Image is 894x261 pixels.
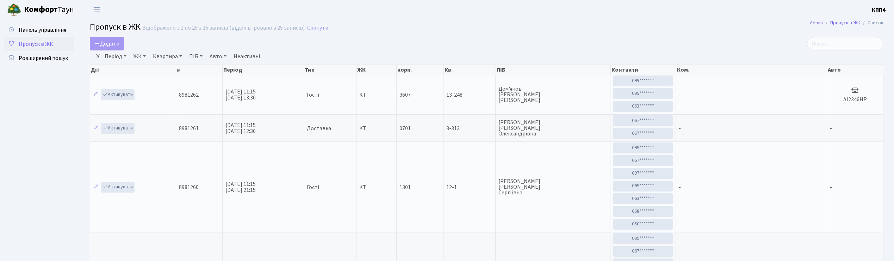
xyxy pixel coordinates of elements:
span: - [830,125,832,132]
span: [PERSON_NAME] [PERSON_NAME] Олександрівна [498,120,607,136]
span: - [679,91,681,99]
span: - [679,125,681,132]
th: Контакти [611,65,676,75]
span: - [679,183,681,191]
span: [DATE] 11:15 [DATE] 12:30 [225,121,256,135]
a: Авто [207,50,229,62]
h5: AI2346HP [830,96,880,103]
span: - [830,183,832,191]
th: Тип [304,65,356,75]
th: Авто [827,65,883,75]
span: Пропуск в ЖК [19,40,53,48]
span: 3607 [399,91,411,99]
a: КПП4 [872,6,886,14]
span: Розширений пошук [19,54,68,62]
span: Додати [94,40,119,48]
a: Розширений пошук [4,51,74,65]
button: Переключити навігацію [88,4,106,16]
span: КТ [359,126,393,131]
span: Доставка [307,126,331,131]
a: Admin [810,19,823,26]
a: Пропуск в ЖК [4,37,74,51]
span: 13-248 [446,92,492,98]
th: корп. [397,65,444,75]
b: Комфорт [24,4,58,15]
img: logo.png [7,3,21,17]
div: Відображено з 1 по 25 з 26 записів (відфільтровано з 25 записів). [142,25,306,31]
span: Панель управління [19,26,66,34]
a: ПІБ [186,50,205,62]
span: 3-313 [446,126,492,131]
span: Пропуск в ЖК [90,21,141,33]
span: [PERSON_NAME] [PERSON_NAME] Сергіївна [498,178,607,195]
span: 8981261 [179,125,199,132]
span: Дем'янов [PERSON_NAME] [PERSON_NAME] [498,86,607,103]
span: КТ [359,92,393,98]
span: 1301 [399,183,411,191]
span: 12-1 [446,184,492,190]
th: Ком. [676,65,827,75]
a: Активувати [101,123,135,134]
th: Дії [90,65,176,75]
span: 8981260 [179,183,199,191]
span: 0701 [399,125,411,132]
a: Додати [90,37,124,50]
a: Квартира [150,50,185,62]
a: ЖК [131,50,149,62]
input: Пошук... [807,37,883,50]
a: Панель управління [4,23,74,37]
a: Період [102,50,129,62]
span: [DATE] 11:15 [DATE] 21:15 [225,180,256,194]
span: КТ [359,184,393,190]
li: Список [860,19,883,27]
nav: breadcrumb [799,16,894,30]
span: [DATE] 11:15 [DATE] 13:30 [225,88,256,102]
a: Активувати [101,89,135,100]
th: ЖК [356,65,397,75]
a: Скинути [307,25,328,31]
th: ПІБ [496,65,611,75]
a: Пропуск в ЖК [830,19,860,26]
th: Період [223,65,304,75]
span: 8981262 [179,91,199,99]
th: # [176,65,223,75]
span: Гості [307,184,319,190]
th: Кв. [444,65,496,75]
a: Неактивні [231,50,263,62]
span: Гості [307,92,319,98]
a: Активувати [101,182,135,193]
span: Таун [24,4,74,16]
